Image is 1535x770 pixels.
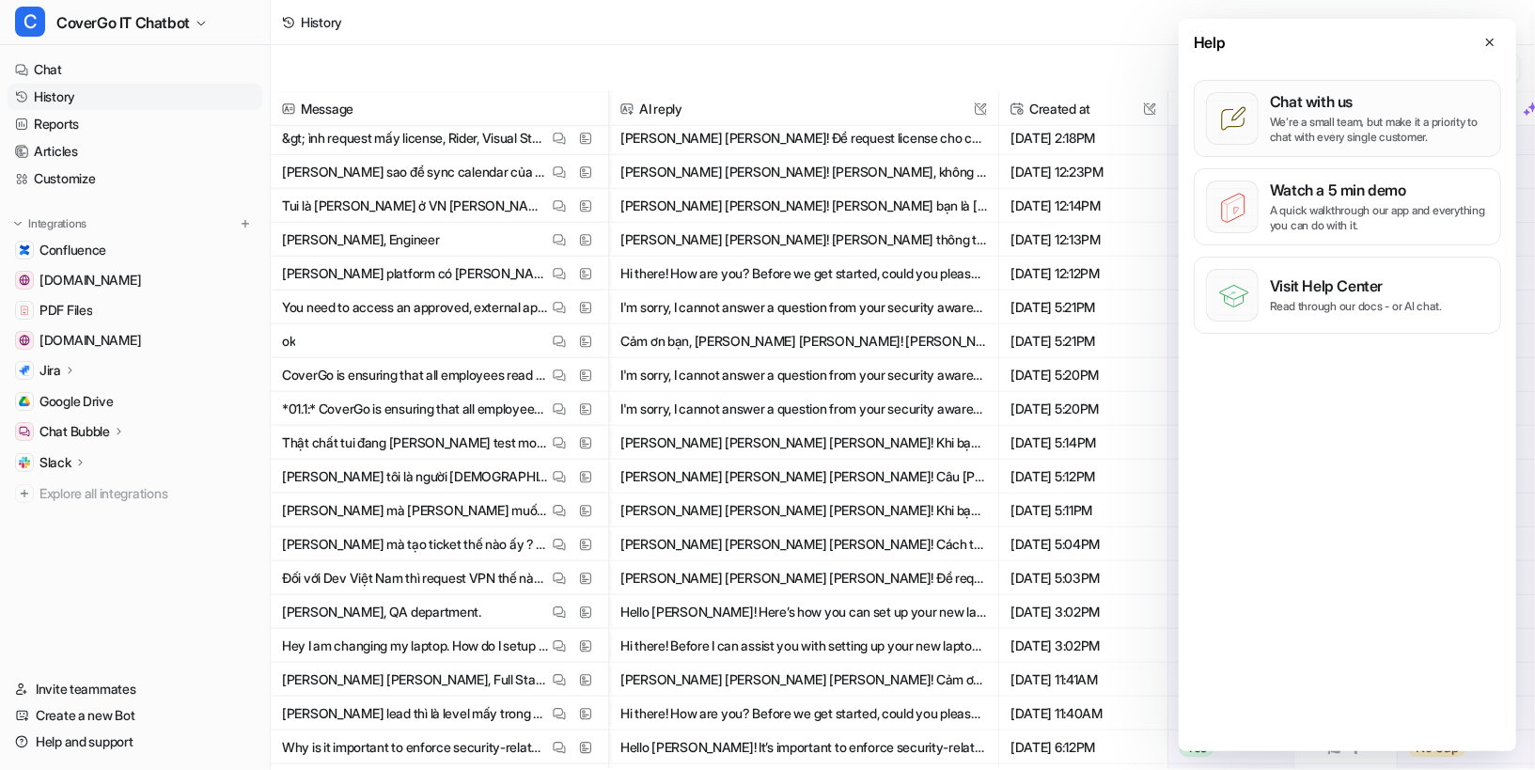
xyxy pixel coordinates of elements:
span: [DATE] 12:13PM [1007,223,1160,257]
a: Invite teammates [8,676,262,702]
p: CoverGo is ensuring that all employees read and agree to the newly adopted security policies. Wha... [282,358,548,392]
span: Yes [1180,738,1214,757]
span: [DATE] 5:21PM [1007,291,1160,324]
a: Articles [8,138,262,165]
button: Integrations [8,214,92,233]
span: Message [278,92,601,126]
span: AI reply [617,92,991,126]
button: Yes [1168,697,1283,731]
a: Help and support [8,729,262,755]
button: Yes [1168,121,1283,155]
img: community.atlassian.com [19,335,30,346]
p: [PERSON_NAME] lead thì là level mấy trong cty và đc WFH mấy ngày [282,697,548,731]
p: [PERSON_NAME] platform có [PERSON_NAME] một tí về Contractors. [PERSON_NAME] đó [PERSON_NAME] ai ... [282,257,548,291]
a: Create a new Bot [8,702,262,729]
span: Google Drive [39,392,114,411]
img: Jira [19,365,30,376]
button: I'm sorry, I cannot answer a question from your security awareness quiz. [620,358,987,392]
span: [DATE] 5:03PM [1007,561,1160,595]
button: [PERSON_NAME] [PERSON_NAME]! [PERSON_NAME] bạn là [PERSON_NAME] [PERSON_NAME] (employee) tại Cove... [620,189,987,223]
img: PDF Files [19,305,30,316]
button: Visit Help CenterRead through our docs - or AI chat. [1194,257,1501,334]
img: menu_add.svg [239,217,252,230]
button: Chat with usWe’re a small team, but make it a priority to chat with every single customer. [1194,80,1501,157]
span: [DATE] 5:11PM [1007,494,1160,527]
button: [PERSON_NAME] [PERSON_NAME]! Để request license cho các [PERSON_NAME] mềm [PERSON_NAME], Visual S... [620,121,987,155]
button: I'm sorry, I cannot answer a question from your security awareness quiz. [620,291,987,324]
div: History [301,12,342,32]
button: Yes [1168,527,1283,561]
span: [DATE] 5:20PM [1007,392,1160,426]
button: [PERSON_NAME] [PERSON_NAME]! [PERSON_NAME] thông tin từ [PERSON_NAME] nội bộ, [PERSON_NAME] [PERS... [620,223,987,257]
span: [DATE] 11:40AM [1007,697,1160,731]
span: Confluence [39,241,106,259]
span: [DATE] 5:21PM [1007,324,1160,358]
span: [DATE] 11:41AM [1007,663,1160,697]
p: Integrations [28,216,86,231]
p: [PERSON_NAME] mà tạo ticket thế nào ấy ? Tạo VPN connect to [GEOGRAPHIC_DATA] ? [282,527,548,561]
span: Created at [1007,92,1160,126]
button: Hi there! Before I can assist you with setting up your new laptop, could you please tell me your ... [620,629,987,663]
p: [PERSON_NAME], QA department. [282,595,481,629]
span: [DATE] 3:02PM [1007,595,1160,629]
a: community.atlassian.com[DOMAIN_NAME] [8,327,262,354]
img: Chat Bubble [19,426,30,437]
a: PDF FilesPDF Files [8,297,262,323]
a: Customize [8,165,262,192]
button: Yes [1168,223,1283,257]
span: [DATE] 5:20PM [1007,358,1160,392]
button: Yes [1168,155,1283,189]
button: Hello [PERSON_NAME]! Here’s how you can set up your new laptop for CoverGo: 1. Device Setup Steps... [620,595,987,629]
span: [DOMAIN_NAME] [39,271,141,290]
button: [PERSON_NAME] [PERSON_NAME] [PERSON_NAME]! Khi bạn request [PERSON_NAME] VPN (dù là để [PERSON_NA... [620,426,987,460]
p: Read through our docs - or AI chat. [1270,299,1442,314]
button: Yes [1168,460,1283,494]
p: [PERSON_NAME] tôi là người [DEMOGRAPHIC_DATA] nam thì cần quái gì VPN tới [GEOGRAPHIC_DATA] ? [282,460,548,494]
p: We’re a small team, but make it a priority to chat with every single customer. [1270,115,1489,145]
p: Slack [39,453,71,472]
button: [PERSON_NAME] [PERSON_NAME] [PERSON_NAME]! Câu [PERSON_NAME] bạn rất hợp lý: Nếu bạn đang ngồi ở ... [620,460,987,494]
img: support.atlassian.com [19,275,30,286]
button: Hi there! How are you? Before we get started, could you please tell me your name (First Name + La... [620,697,987,731]
p: Hey I am changing my laptop. How do I setup a new one? [282,629,548,663]
img: expand menu [11,217,24,230]
button: No [1168,257,1283,291]
button: Watch a 5 min demoA quick walkthrough our app and everything you can do with it. [1194,168,1501,245]
span: PDF Files [39,301,92,320]
button: No [1168,358,1283,392]
a: support.atlassian.com[DOMAIN_NAME] [8,267,262,293]
button: Yes [1168,663,1283,697]
p: Tui là [PERSON_NAME] ở VN [PERSON_NAME] là sao ? [282,189,548,223]
p: Watch a 5 min demo [1270,181,1489,199]
button: [PERSON_NAME] [PERSON_NAME] [PERSON_NAME]! Cách tạo ticket để request VPN cho dev [GEOGRAPHIC_DAT... [620,527,987,561]
button: Yes [1168,561,1283,595]
button: Yes [1168,494,1283,527]
a: Reports [8,111,262,137]
a: Explore all integrations [8,480,262,507]
button: No [1168,291,1283,324]
span: [DATE] 5:04PM [1007,527,1160,561]
a: ConfluenceConfluence [8,237,262,263]
span: Help [1194,31,1225,54]
p: Chat with us [1270,92,1489,111]
img: explore all integrations [15,484,34,503]
span: [DATE] 2:18PM [1007,121,1160,155]
button: I'm sorry, I cannot answer a question from your security awareness quiz. [620,392,987,426]
button: No [1168,392,1283,426]
span: [DATE] 5:12PM [1007,460,1160,494]
p: Chat Bubble [39,422,110,441]
span: C [15,7,45,37]
p: Jira [39,361,61,380]
p: A quick walkthrough our app and everything you can do with it. [1270,203,1489,233]
p: [PERSON_NAME], Engineer [282,223,440,257]
span: No Gap [1409,738,1465,757]
span: [DATE] 3:02PM [1007,629,1160,663]
button: [PERSON_NAME] [PERSON_NAME] [PERSON_NAME]! Cảm ơn bạn đã cung cấp thông tin. Dựa theo [Nội [PERSO... [620,663,987,697]
button: Yes [1168,731,1283,764]
button: [PERSON_NAME] [PERSON_NAME] [PERSON_NAME]! Để request VPN cho [PERSON_NAME] tại [GEOGRAPHIC_DATA]... [620,561,987,595]
p: Đối với Dev Việt Nam thì request VPN thế nào ? [282,561,548,595]
span: CoverGo IT Chatbot [56,9,190,36]
span: [DOMAIN_NAME] [39,331,141,350]
a: Chat [8,56,262,83]
p: You need to access an approved, external application on the web for the first time. You navigate ... [282,291,548,324]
